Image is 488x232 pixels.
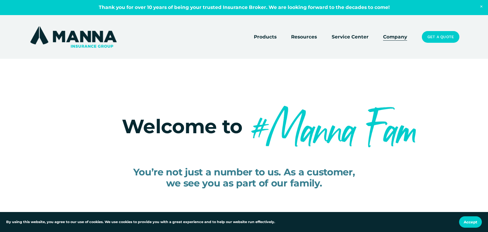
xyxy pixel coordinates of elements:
[459,216,482,228] button: Accept
[29,25,118,49] img: Manna Insurance Group
[122,114,242,138] span: Welcome to
[254,33,277,41] span: Products
[332,33,369,41] a: Service Center
[133,166,355,189] span: You’re not just a number to us. As a customer, we see you as part of our family.
[464,220,477,224] span: Accept
[291,33,317,41] a: folder dropdown
[6,219,275,225] p: By using this website, you agree to our use of cookies. We use cookies to provide you with a grea...
[422,31,459,43] a: Get a Quote
[254,33,277,41] a: folder dropdown
[291,33,317,41] span: Resources
[383,33,407,41] a: Company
